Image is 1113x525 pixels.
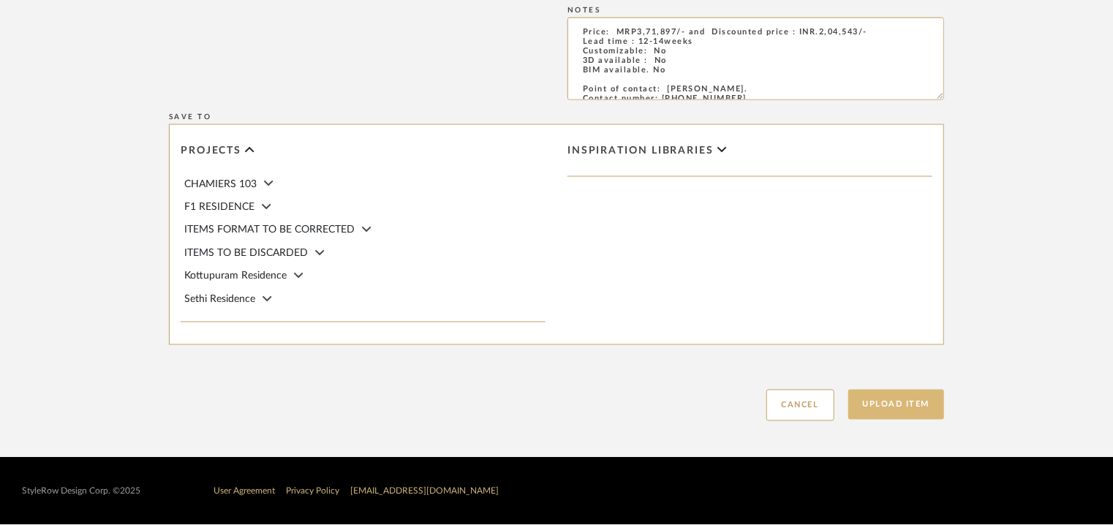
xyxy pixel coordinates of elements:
div: StyleRow Design Corp. ©2025 [22,486,140,497]
span: ITEMS FORMAT TO BE CORRECTED [184,225,355,235]
div: Notes [567,6,944,15]
a: User Agreement [214,487,275,496]
div: Save To [169,113,944,121]
button: Upload Item [848,390,945,420]
a: [EMAIL_ADDRESS][DOMAIN_NAME] [350,487,499,496]
span: Kottupuram Residence [184,271,287,282]
span: Inspiration libraries [567,145,714,157]
span: ITEMS TO BE DISCARDED [184,249,308,259]
span: Projects [181,145,241,157]
span: Sethi Residence [184,295,255,305]
button: Cancel [766,390,834,421]
a: Privacy Policy [286,487,339,496]
span: CHAMIERS 103 [184,179,257,189]
span: F1 RESIDENCE [184,203,254,213]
